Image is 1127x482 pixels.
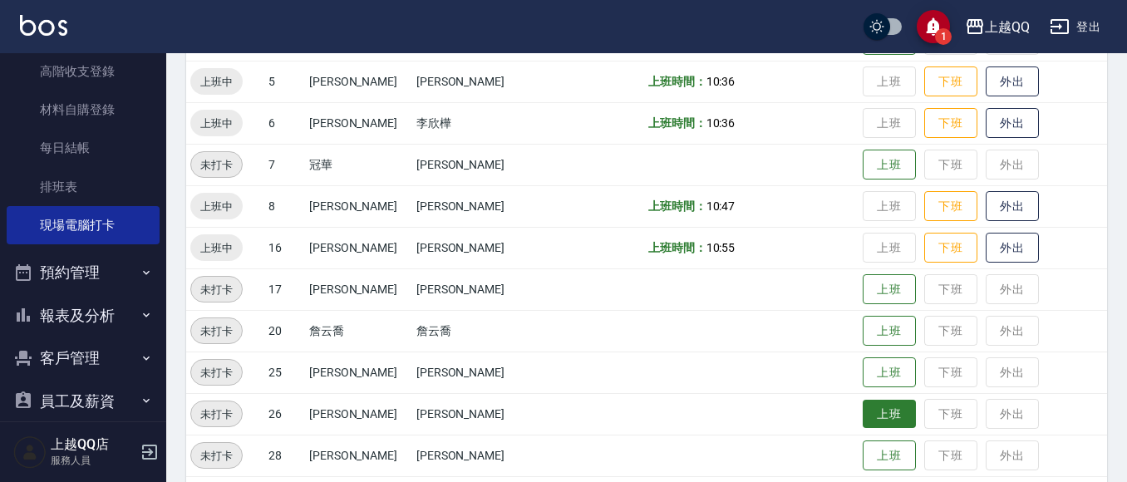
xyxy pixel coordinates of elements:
span: 1 [935,28,952,45]
span: 未打卡 [191,364,242,381]
span: 10:36 [706,116,736,130]
span: 未打卡 [191,281,242,298]
button: 外出 [986,108,1039,139]
span: 上班中 [190,115,243,132]
td: 李欣樺 [412,102,537,144]
td: 5 [264,61,305,102]
td: 20 [264,310,305,352]
span: 未打卡 [191,156,242,174]
div: 上越QQ [985,17,1030,37]
td: 25 [264,352,305,393]
b: 上班時間： [648,199,706,213]
button: 上班 [863,150,916,180]
td: 7 [264,144,305,185]
a: 每日結帳 [7,129,160,167]
button: 下班 [924,233,977,263]
td: [PERSON_NAME] [412,435,537,476]
img: Person [13,435,47,469]
td: 6 [264,102,305,144]
td: 冠華 [305,144,412,185]
td: 28 [264,435,305,476]
span: 上班中 [190,239,243,257]
td: [PERSON_NAME] [412,352,537,393]
td: [PERSON_NAME] [412,268,537,310]
button: 外出 [986,233,1039,263]
td: 8 [264,185,305,227]
button: 上越QQ [958,10,1036,44]
button: 上班 [863,274,916,305]
td: [PERSON_NAME] [412,393,537,435]
td: [PERSON_NAME] [305,185,412,227]
a: 排班表 [7,168,160,206]
td: [PERSON_NAME] [412,185,537,227]
span: 10:47 [706,199,736,213]
td: 16 [264,227,305,268]
img: Logo [20,15,67,36]
td: [PERSON_NAME] [305,393,412,435]
td: [PERSON_NAME] [305,268,412,310]
span: 未打卡 [191,322,242,340]
button: 下班 [924,108,977,139]
span: 未打卡 [191,447,242,465]
button: 外出 [986,191,1039,222]
td: [PERSON_NAME] [305,102,412,144]
h5: 上越QQ店 [51,436,135,453]
td: [PERSON_NAME] [305,352,412,393]
p: 服務人員 [51,453,135,468]
b: 上班時間： [648,75,706,88]
button: save [917,10,950,43]
button: 上班 [863,357,916,388]
td: [PERSON_NAME] [412,227,537,268]
a: 現場電腦打卡 [7,206,160,244]
button: 報表及分析 [7,294,160,337]
button: 登出 [1043,12,1107,42]
span: 10:55 [706,241,736,254]
td: [PERSON_NAME] [305,435,412,476]
span: 10:36 [706,75,736,88]
b: 上班時間： [648,116,706,130]
a: 材料自購登錄 [7,91,160,129]
td: 26 [264,393,305,435]
td: [PERSON_NAME] [305,227,412,268]
td: [PERSON_NAME] [305,61,412,102]
button: 客戶管理 [7,337,160,380]
span: 未打卡 [191,406,242,423]
td: 詹云喬 [412,310,537,352]
td: 詹云喬 [305,310,412,352]
td: 17 [264,268,305,310]
span: 上班中 [190,73,243,91]
a: 高階收支登錄 [7,52,160,91]
td: [PERSON_NAME] [412,61,537,102]
button: 上班 [863,440,916,471]
button: 員工及薪資 [7,380,160,423]
button: 預約管理 [7,251,160,294]
span: 上班中 [190,198,243,215]
td: [PERSON_NAME] [412,144,537,185]
button: 下班 [924,191,977,222]
button: 外出 [986,66,1039,97]
button: 下班 [924,66,977,97]
button: 上班 [863,400,916,429]
b: 上班時間： [648,241,706,254]
button: 上班 [863,316,916,347]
